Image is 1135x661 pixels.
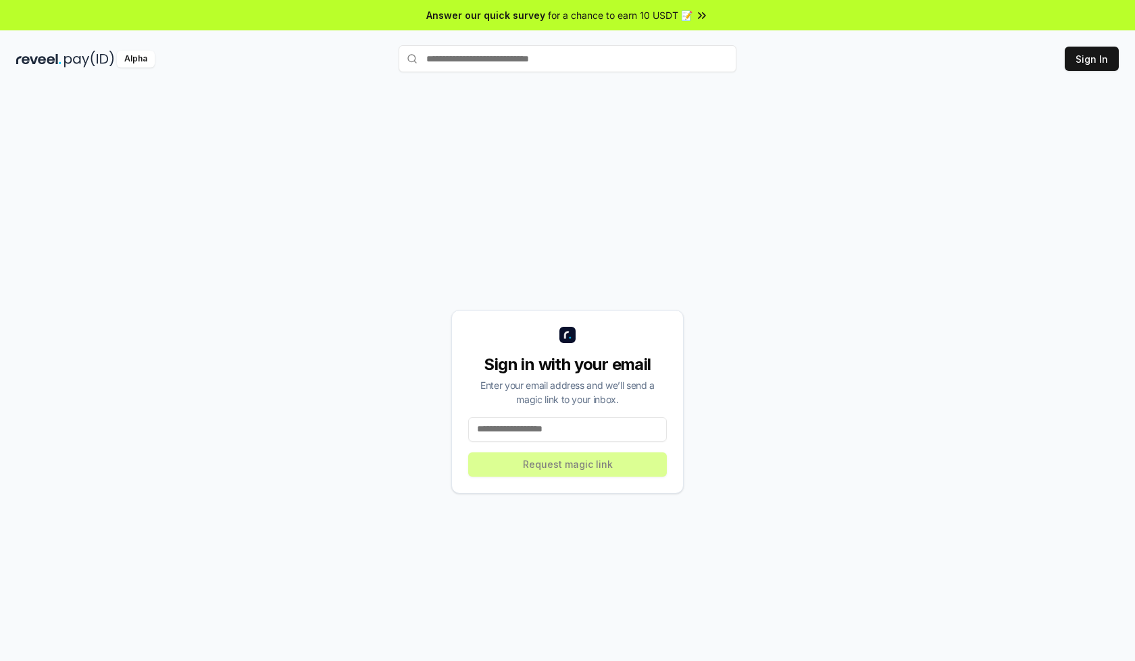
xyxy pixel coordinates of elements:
[559,327,576,343] img: logo_small
[468,378,667,406] div: Enter your email address and we’ll send a magic link to your inbox.
[64,51,114,68] img: pay_id
[548,8,692,22] span: for a chance to earn 10 USDT 📝
[117,51,155,68] div: Alpha
[468,354,667,375] div: Sign in with your email
[426,8,545,22] span: Answer our quick survey
[16,51,61,68] img: reveel_dark
[1065,47,1119,71] button: Sign In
